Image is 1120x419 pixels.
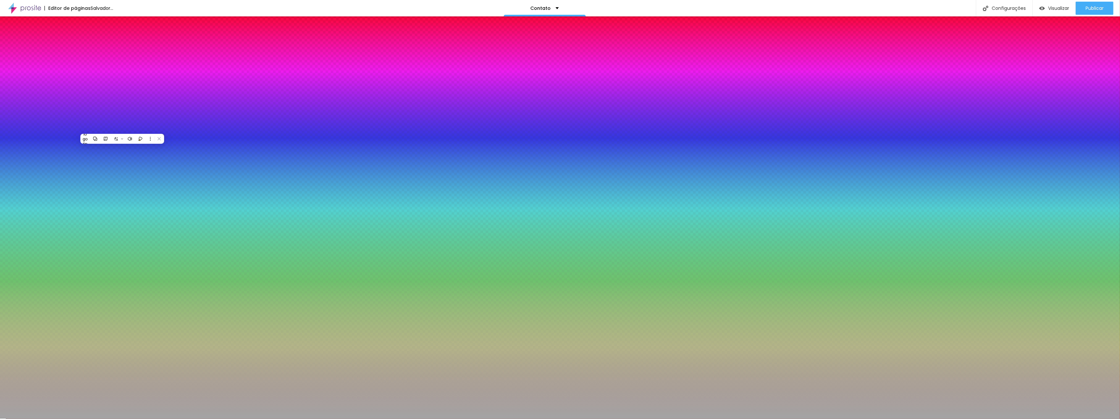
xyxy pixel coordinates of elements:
[1048,5,1069,11] font: Visualizar
[1039,6,1045,11] img: view-1.svg
[530,5,551,11] font: Contato
[48,5,91,11] font: Editor de páginas
[983,6,988,11] img: Ícone
[91,5,113,11] font: Salvador...
[1076,2,1113,15] button: Publicar
[1033,2,1076,15] button: Visualizar
[1086,5,1104,11] font: Publicar
[992,5,1026,11] font: Configurações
